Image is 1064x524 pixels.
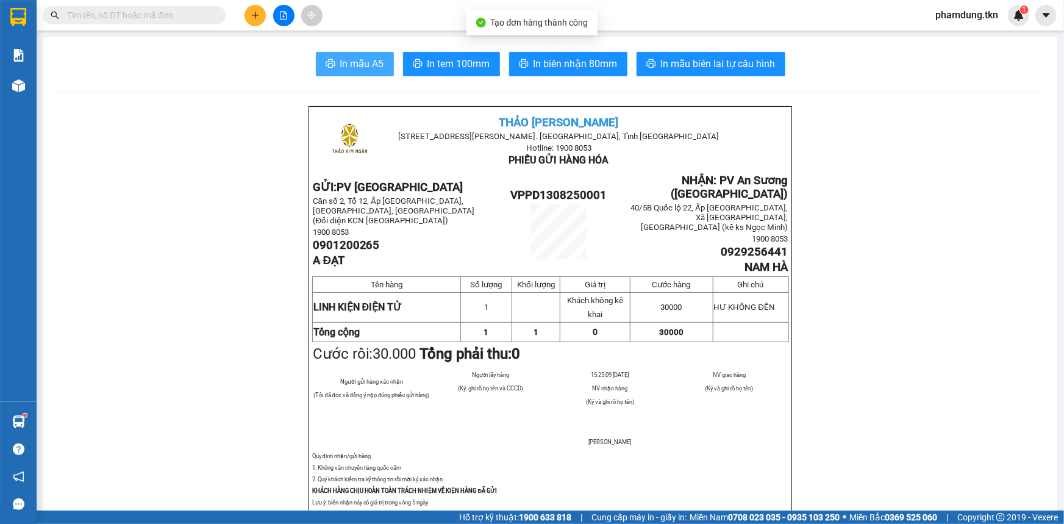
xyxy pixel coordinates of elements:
[13,443,24,455] span: question-circle
[1035,5,1057,26] button: caret-down
[517,280,555,289] span: Khối lượng
[526,143,591,153] span: Hotline: 1900 8053
[13,498,24,510] span: message
[12,79,25,92] img: warehouse-icon
[337,181,463,194] span: PV [GEOGRAPHIC_DATA]
[926,7,1008,23] span: phamdung.tkn
[476,18,486,27] span: check-circle
[631,203,788,232] span: 40/5B Quốc lộ 22, Ấp [GEOGRAPHIC_DATA], Xã [GEOGRAPHIC_DATA], [GEOGRAPHIC_DATA] (kế ks Ngọc Minh)
[1022,5,1026,14] span: 1
[340,56,384,71] span: In mẫu A5
[534,56,618,71] span: In biên nhận 80mm
[312,499,429,506] span: Lưu ý: biên nhận này có giá trị trong vòng 5 ngày
[403,52,500,76] button: printerIn tem 100mm
[591,511,687,524] span: Cung cấp máy in - giấy in:
[996,513,1005,522] span: copyright
[690,511,840,524] span: Miền Nam
[459,511,571,524] span: Hỗ trợ kỹ thuật:
[843,515,846,520] span: ⚪️
[313,254,345,267] span: A ĐẠT
[1041,10,1052,21] span: caret-down
[1013,10,1024,21] img: icon-new-feature
[586,398,634,405] span: (Ký và ghi rõ họ tên)
[413,59,423,70] span: printer
[313,181,463,194] strong: GỬI:
[646,59,656,70] span: printer
[738,280,764,289] span: Ghi chú
[251,11,260,20] span: plus
[472,371,509,378] span: Người lấy hàng
[946,511,948,524] span: |
[458,385,523,392] span: (Ký, ghi rõ họ tên và CCCD)
[312,453,371,459] span: Quy định nhận/gửi hàng
[585,280,605,289] span: Giá trị
[23,414,27,417] sup: 1
[593,327,598,337] span: 0
[745,260,788,274] span: NAM HÀ
[301,5,323,26] button: aim
[326,59,335,70] span: printer
[399,132,719,141] span: [STREET_ADDRESS][PERSON_NAME]. [GEOGRAPHIC_DATA], Tỉnh [GEOGRAPHIC_DATA]
[484,303,488,312] span: 1
[510,188,607,202] span: VPPD1308250001
[313,239,380,252] span: 0901200265
[316,52,394,76] button: printerIn mẫu A5
[470,280,502,289] span: Số lượng
[67,9,211,22] input: Tìm tên, số ĐT hoặc mã đơn
[312,487,498,494] strong: KHÁCH HÀNG CHỊU HOÀN TOÀN TRÁCH NHIỆM VỀ KIỆN HÀNG ĐÃ GỬI
[728,512,840,522] strong: 0708 023 035 - 0935 103 250
[245,5,266,26] button: plus
[714,303,776,312] span: HƯ KHÔNG ĐỀN
[279,11,288,20] span: file-add
[313,301,402,313] span: LINH KIỆN ĐIỆN TỬ
[273,5,295,26] button: file-add
[491,18,588,27] span: Tạo đơn hàng thành công
[705,385,753,392] span: (Ký và ghi rõ họ tên)
[10,8,26,26] img: logo-vxr
[661,303,682,312] span: 30000
[659,328,684,337] span: 30000
[420,345,521,362] strong: Tổng phải thu:
[661,56,776,71] span: In mẫu biên lai tự cấu hình
[512,345,521,362] span: 0
[588,439,631,445] span: [PERSON_NAME]
[885,512,937,522] strong: 0369 525 060
[671,174,788,201] span: NHẬN: PV An Sương ([GEOGRAPHIC_DATA])
[849,511,937,524] span: Miền Bắc
[713,371,746,378] span: NV giao hàng
[373,345,416,362] span: 30.000
[534,328,538,337] span: 1
[427,56,490,71] span: In tem 100mm
[313,326,360,338] strong: Tổng cộng
[312,464,402,471] span: 1. Không vân chuyển hàng quốc cấm
[509,154,609,166] span: PHIẾU GỬI HÀNG HÓA
[509,52,627,76] button: printerIn biên nhận 80mm
[314,392,430,398] span: (Tôi đã đọc và đồng ý nộp đúng phiếu gửi hàng)
[320,110,380,171] img: logo
[519,512,571,522] strong: 1900 633 818
[313,345,521,362] span: Cước rồi:
[499,116,619,129] span: THẢO [PERSON_NAME]
[307,11,316,20] span: aim
[13,471,24,483] span: notification
[1020,5,1029,14] sup: 1
[752,234,788,243] span: 1900 8053
[371,280,402,289] span: Tên hàng
[484,328,488,337] span: 1
[591,371,629,378] span: 15:25:09 [DATE]
[567,296,623,319] span: Khách không kê khai
[721,245,788,259] span: 0929256441
[592,385,627,392] span: NV nhận hàng
[652,280,691,289] span: Cước hàng
[313,196,475,225] span: Căn số 2, Tổ 12, Ấp [GEOGRAPHIC_DATA], [GEOGRAPHIC_DATA], [GEOGRAPHIC_DATA] (Đối diện KCN [GEOG...
[312,476,443,483] span: 2. Quý khách kiểm tra kỹ thông tin rồi mới ký xác nhận
[12,49,25,62] img: solution-icon
[519,59,529,70] span: printer
[580,511,582,524] span: |
[313,228,349,237] span: 1900 8053
[637,52,785,76] button: printerIn mẫu biên lai tự cấu hình
[340,378,403,385] span: Người gửi hàng xác nhận
[12,415,25,428] img: warehouse-icon
[51,11,59,20] span: search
